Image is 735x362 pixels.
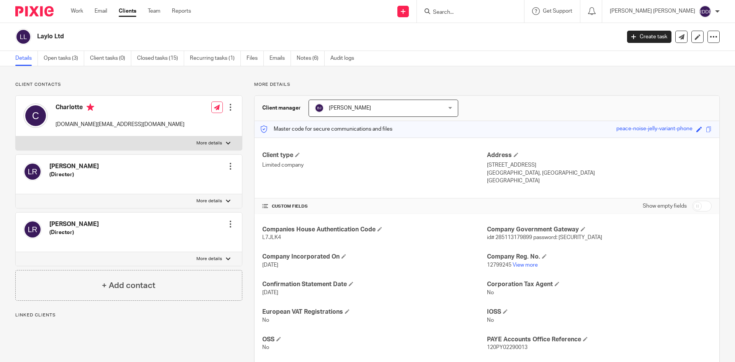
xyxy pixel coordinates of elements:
img: svg%3E [315,103,324,113]
p: [DOMAIN_NAME][EMAIL_ADDRESS][DOMAIN_NAME] [56,121,185,128]
h4: Company Government Gateway [487,226,712,234]
span: 120PY02290013 [487,345,528,350]
h4: Confirmation Statement Date [262,280,487,288]
span: L7JLK4 [262,235,281,240]
h4: CUSTOM FIELDS [262,203,487,210]
p: More details [196,256,222,262]
a: Closed tasks (15) [137,51,184,66]
a: Audit logs [330,51,360,66]
h4: Companies House Authentication Code [262,226,487,234]
h2: Laylo Ltd [37,33,500,41]
a: View more [513,262,538,268]
h4: Company Incorporated On [262,253,487,261]
span: No [262,318,269,323]
span: [DATE] [262,290,278,295]
img: svg%3E [23,162,42,181]
p: [GEOGRAPHIC_DATA] [487,177,712,185]
a: Team [148,7,160,15]
h4: Company Reg. No. [487,253,712,261]
a: Email [95,7,107,15]
span: [PERSON_NAME] [329,105,371,111]
img: svg%3E [23,103,48,128]
a: Work [71,7,83,15]
img: svg%3E [699,5,711,18]
h5: (Director) [49,229,99,236]
a: Clients [119,7,136,15]
div: peace-noise-jelly-variant-phone [616,125,693,134]
h4: OSS [262,336,487,344]
h4: Client type [262,151,487,159]
a: Create task [627,31,671,43]
h4: Address [487,151,712,159]
span: Get Support [543,8,572,14]
p: Limited company [262,161,487,169]
h4: European VAT Registrations [262,308,487,316]
span: 12799245 [487,262,511,268]
span: No [262,345,269,350]
a: Recurring tasks (1) [190,51,241,66]
span: id# 285113179899 password: [SECURITY_DATA] [487,235,602,240]
a: Notes (6) [297,51,325,66]
p: More details [254,82,720,88]
p: More details [196,198,222,204]
p: [STREET_ADDRESS] [487,161,712,169]
h4: [PERSON_NAME] [49,220,99,228]
label: Show empty fields [643,202,687,210]
p: [PERSON_NAME] [PERSON_NAME] [610,7,695,15]
h4: PAYE Accounts Office Reference [487,336,712,344]
h4: + Add contact [102,280,155,292]
p: [GEOGRAPHIC_DATA], [GEOGRAPHIC_DATA] [487,169,712,177]
p: More details [196,140,222,146]
h3: Client manager [262,104,301,112]
a: Emails [269,51,291,66]
p: Client contacts [15,82,242,88]
span: [DATE] [262,262,278,268]
h5: (Director) [49,171,99,179]
h4: Charlotte [56,103,185,113]
a: Open tasks (3) [44,51,84,66]
img: Pixie [15,6,54,16]
a: Reports [172,7,191,15]
p: Master code for secure communications and files [260,125,392,133]
i: Primary [87,103,94,111]
p: Linked clients [15,312,242,318]
span: No [487,290,494,295]
input: Search [432,9,501,16]
span: No [487,318,494,323]
h4: IOSS [487,308,712,316]
h4: Corporation Tax Agent [487,280,712,288]
img: svg%3E [15,29,31,45]
a: Details [15,51,38,66]
h4: [PERSON_NAME] [49,162,99,170]
img: svg%3E [23,220,42,239]
a: Client tasks (0) [90,51,131,66]
a: Files [247,51,264,66]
